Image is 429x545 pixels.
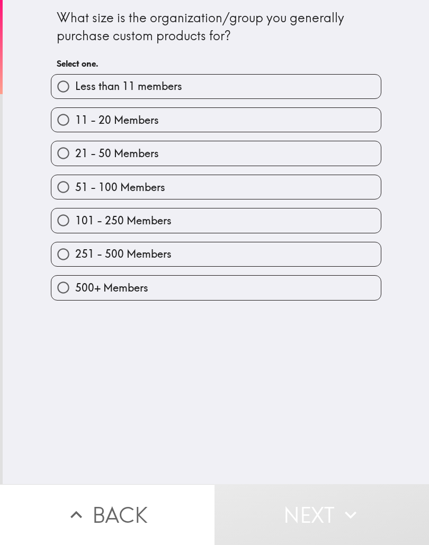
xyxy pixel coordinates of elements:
div: What size is the organization/group you generally purchase custom products for? [57,9,376,44]
button: Next [215,484,429,545]
button: 500+ Members [51,276,381,299]
button: 51 - 100 Members [51,175,381,199]
span: 11 - 20 Members [75,113,159,128]
span: 251 - 500 Members [75,247,172,261]
button: 11 - 20 Members [51,108,381,132]
span: 101 - 250 Members [75,213,172,228]
button: Less than 11 members [51,75,381,98]
span: Less than 11 members [75,79,182,94]
button: 101 - 250 Members [51,208,381,232]
span: 51 - 100 Members [75,180,165,195]
span: 21 - 50 Members [75,146,159,161]
button: 21 - 50 Members [51,141,381,165]
span: 500+ Members [75,280,148,295]
h6: Select one. [57,58,376,69]
button: 251 - 500 Members [51,242,381,266]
